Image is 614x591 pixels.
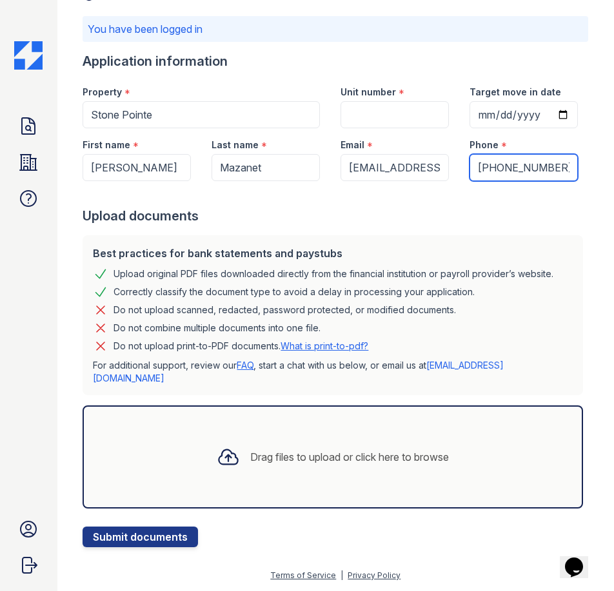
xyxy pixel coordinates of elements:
a: FAQ [237,360,253,371]
a: Terms of Service [270,570,336,580]
a: Privacy Policy [348,570,401,580]
div: Drag files to upload or click here to browse [250,449,449,465]
label: Property [83,86,122,99]
div: Upload original PDF files downloaded directly from the financial institution or payroll provider’... [114,266,553,282]
div: Best practices for bank statements and paystubs [93,246,573,261]
label: Phone [470,139,499,151]
label: Target move in date [470,86,561,99]
div: Application information [83,52,588,70]
p: For additional support, review our , start a chat with us below, or email us at [93,359,573,385]
div: | [341,570,343,580]
div: Correctly classify the document type to avoid a delay in processing your application. [114,284,475,300]
label: Unit number [341,86,396,99]
img: CE_Icon_Blue-c292c112584629df590d857e76928e9f676e5b41ef8f769ba2f05ee15b207248.png [14,41,43,70]
button: Submit documents [83,527,198,547]
label: Last name [212,139,259,151]
p: Do not upload print-to-PDF documents. [114,340,368,353]
label: Email [341,139,364,151]
label: First name [83,139,130,151]
div: Do not combine multiple documents into one file. [114,320,321,336]
p: You have been logged in [88,21,583,37]
iframe: chat widget [560,539,601,578]
div: Do not upload scanned, redacted, password protected, or modified documents. [114,302,456,318]
a: What is print-to-pdf? [281,340,368,351]
div: Upload documents [83,207,588,225]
